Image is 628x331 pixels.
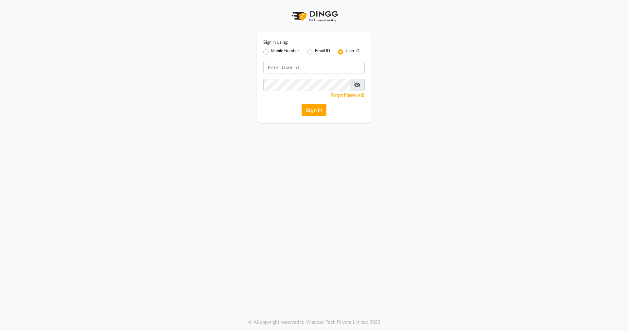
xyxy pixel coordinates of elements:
label: Email ID [315,48,330,56]
label: Sign In Using: [263,39,288,45]
a: Forgot Password? [331,93,365,98]
button: Sign In [302,104,326,116]
label: Mobile Number [271,48,299,56]
img: logo1.svg [288,7,340,26]
input: Username [263,79,350,91]
label: User ID [346,48,359,56]
input: Username [263,61,365,73]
